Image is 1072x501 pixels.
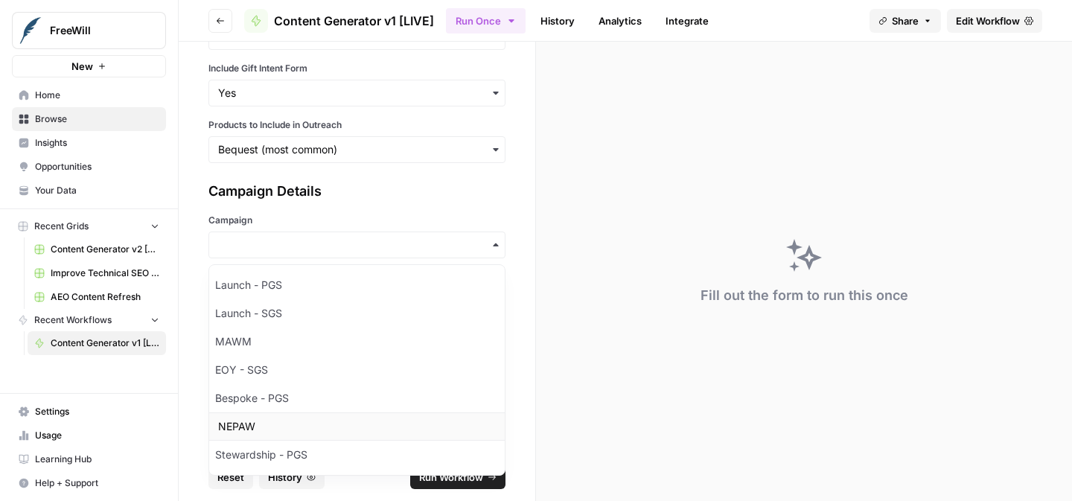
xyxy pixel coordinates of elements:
[218,142,496,157] input: Bequest (most common)
[17,17,44,44] img: FreeWill Logo
[532,9,584,33] a: History
[274,12,434,30] span: Content Generator v1 [LIVE]
[657,9,718,33] a: Integrate
[268,470,302,485] span: History
[71,59,93,74] span: New
[701,285,908,306] div: Fill out the form to run this once
[209,412,505,441] div: NEPAW
[35,429,159,442] span: Usage
[209,441,505,469] div: Stewardship - PGS
[209,299,505,328] div: Launch - SGS
[208,62,505,75] label: Include Gift Intent Form
[870,9,941,33] button: Share
[410,465,505,489] button: Run Workflow
[35,136,159,150] span: Insights
[218,86,496,100] input: Yes
[892,13,919,28] span: Share
[208,181,505,202] div: Campaign Details
[208,118,505,132] label: Products to Include in Outreach
[12,400,166,424] a: Settings
[51,290,159,304] span: AEO Content Refresh
[35,184,159,197] span: Your Data
[12,12,166,49] button: Workspace: FreeWill
[28,285,166,309] a: AEO Content Refresh
[209,356,505,384] div: EOY - SGS
[35,476,159,490] span: Help + Support
[947,9,1042,33] a: Edit Workflow
[12,471,166,495] button: Help + Support
[244,9,434,33] a: Content Generator v1 [LIVE]
[28,261,166,285] a: Improve Technical SEO for Page
[12,215,166,237] button: Recent Grids
[51,243,159,256] span: Content Generator v2 [DRAFT] Test
[34,313,112,327] span: Recent Workflows
[35,453,159,466] span: Learning Hub
[12,424,166,447] a: Usage
[12,447,166,471] a: Learning Hub
[12,83,166,107] a: Home
[208,214,505,227] label: Campaign
[208,465,253,489] button: Reset
[12,155,166,179] a: Opportunities
[419,470,483,485] span: Run Workflow
[446,8,526,33] button: Run Once
[956,13,1020,28] span: Edit Workflow
[50,23,140,38] span: FreeWill
[12,179,166,202] a: Your Data
[34,220,89,233] span: Recent Grids
[209,328,505,356] div: MAWM
[590,9,651,33] a: Analytics
[35,89,159,102] span: Home
[259,465,325,489] button: History
[209,384,505,412] div: Bespoke - PGS
[12,107,166,131] a: Browse
[217,470,244,485] span: Reset
[12,55,166,77] button: New
[28,331,166,355] a: Content Generator v1 [LIVE]
[35,405,159,418] span: Settings
[51,336,159,350] span: Content Generator v1 [LIVE]
[209,271,505,299] div: Launch - PGS
[12,131,166,155] a: Insights
[35,112,159,126] span: Browse
[35,160,159,173] span: Opportunities
[12,309,166,331] button: Recent Workflows
[28,237,166,261] a: Content Generator v2 [DRAFT] Test
[51,267,159,280] span: Improve Technical SEO for Page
